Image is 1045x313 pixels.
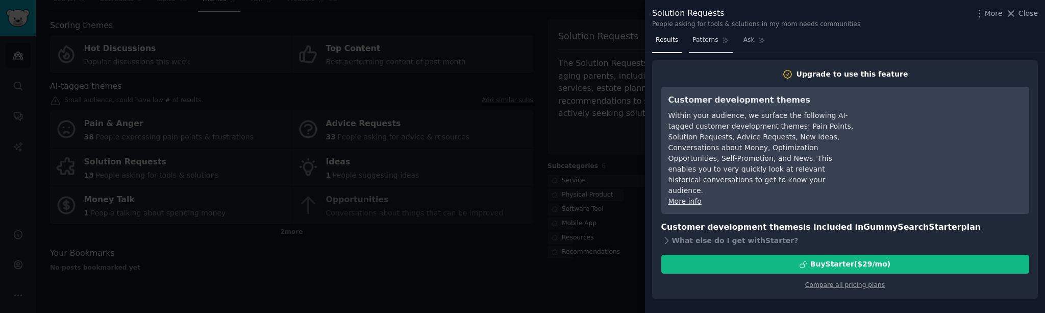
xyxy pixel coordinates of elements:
[661,233,1029,248] div: What else do I get with Starter ?
[810,259,890,270] div: Buy Starter ($ 29 /mo )
[661,255,1029,274] button: BuyStarter($29/mo)
[797,69,908,80] div: Upgrade to use this feature
[656,36,678,45] span: Results
[668,197,702,205] a: More info
[985,8,1003,19] span: More
[974,8,1003,19] button: More
[652,7,860,20] div: Solution Requests
[805,281,885,288] a: Compare all pricing plans
[740,32,769,53] a: Ask
[689,32,732,53] a: Patterns
[668,94,855,107] h3: Customer development themes
[652,20,860,29] div: People asking for tools & solutions in my mom needs communities
[652,32,682,53] a: Results
[692,36,718,45] span: Patterns
[661,221,1029,234] h3: Customer development themes is included in plan
[668,110,855,196] div: Within your audience, we surface the following AI-tagged customer development themes: Pain Points...
[1018,8,1038,19] span: Close
[863,222,961,232] span: GummySearch Starter
[869,94,1022,171] iframe: YouTube video player
[1006,8,1038,19] button: Close
[743,36,755,45] span: Ask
